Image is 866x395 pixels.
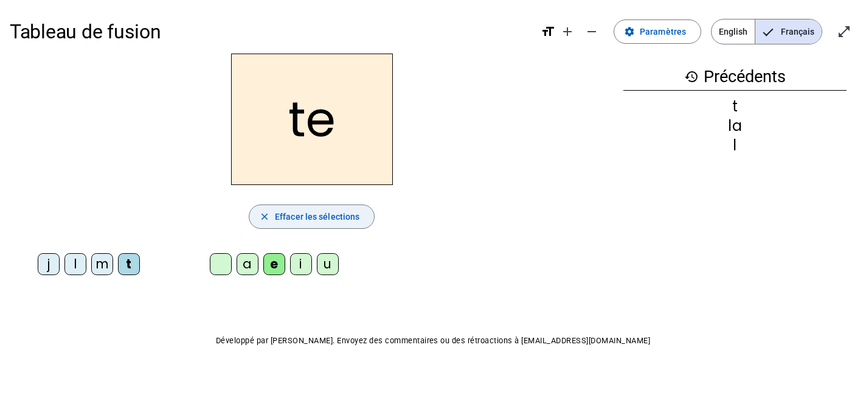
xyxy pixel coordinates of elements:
div: a [237,253,258,275]
button: Augmenter la taille de la police [555,19,580,44]
div: m [91,253,113,275]
div: j [38,253,60,275]
h1: Tableau de fusion [10,12,531,51]
mat-icon: settings [624,26,635,37]
div: l [64,253,86,275]
div: t [623,99,847,114]
span: Français [755,19,822,44]
button: Entrer en plein écran [832,19,856,44]
div: e [263,253,285,275]
mat-icon: history [684,69,699,84]
div: t [118,253,140,275]
mat-icon: remove [584,24,599,39]
div: i [290,253,312,275]
div: la [623,119,847,133]
div: u [317,253,339,275]
mat-icon: add [560,24,575,39]
mat-button-toggle-group: Language selection [711,19,822,44]
div: l [623,138,847,153]
mat-icon: open_in_full [837,24,851,39]
p: Développé par [PERSON_NAME]. Envoyez des commentaires ou des rétroactions à [EMAIL_ADDRESS][DOMAI... [10,334,856,348]
mat-icon: close [259,211,270,222]
h2: te [231,54,393,185]
span: English [712,19,755,44]
button: Paramètres [614,19,701,44]
button: Effacer les sélections [249,204,375,229]
span: Paramètres [640,24,686,39]
span: Effacer les sélections [275,209,359,224]
mat-icon: format_size [541,24,555,39]
button: Diminuer la taille de la police [580,19,604,44]
h3: Précédents [623,63,847,91]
